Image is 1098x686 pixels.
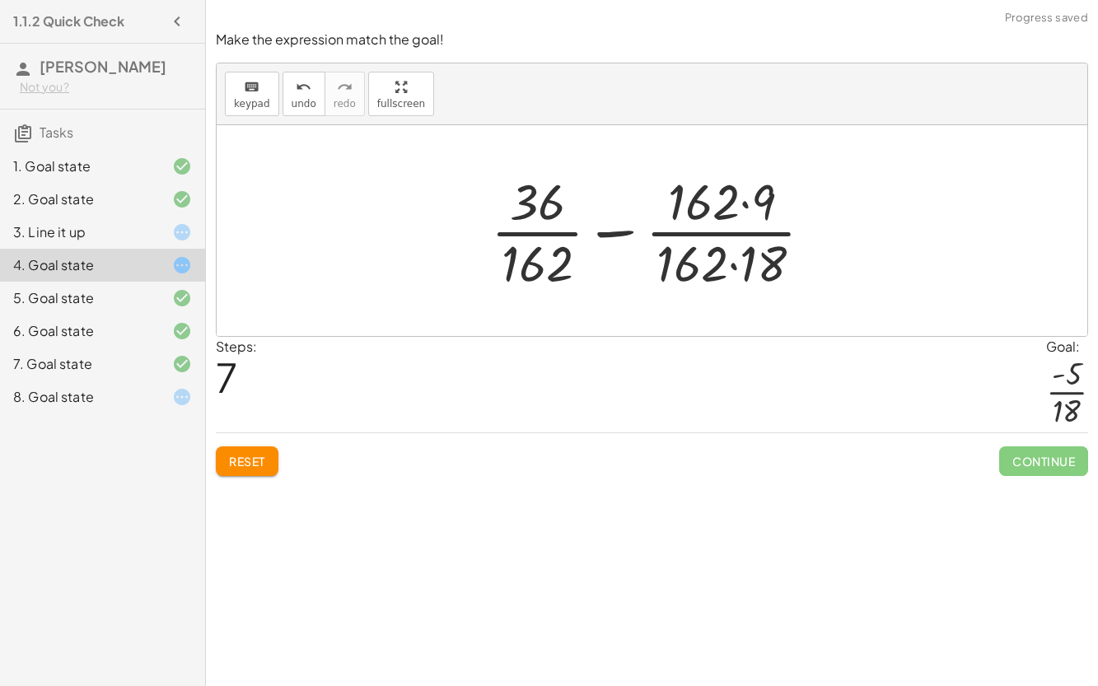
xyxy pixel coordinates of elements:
[13,354,146,374] div: 7. Goal state
[13,222,146,242] div: 3. Line it up
[244,77,259,97] i: keyboard
[13,387,146,407] div: 8. Goal state
[234,98,270,110] span: keypad
[283,72,325,116] button: undoundo
[172,222,192,242] i: Task started.
[334,98,356,110] span: redo
[216,338,257,355] label: Steps:
[13,255,146,275] div: 4. Goal state
[172,354,192,374] i: Task finished and correct.
[172,387,192,407] i: Task started.
[40,124,73,141] span: Tasks
[13,156,146,176] div: 1. Goal state
[216,352,237,402] span: 7
[13,321,146,341] div: 6. Goal state
[13,288,146,308] div: 5. Goal state
[292,98,316,110] span: undo
[172,321,192,341] i: Task finished and correct.
[172,156,192,176] i: Task finished and correct.
[1046,337,1088,357] div: Goal:
[337,77,353,97] i: redo
[13,12,124,31] h4: 1.1.2 Quick Check
[216,446,278,476] button: Reset
[172,255,192,275] i: Task started.
[216,30,1088,49] p: Make the expression match the goal!
[325,72,365,116] button: redoredo
[20,79,192,96] div: Not you?
[1005,10,1088,26] span: Progress saved
[172,288,192,308] i: Task finished and correct.
[225,72,279,116] button: keyboardkeypad
[13,189,146,209] div: 2. Goal state
[368,72,434,116] button: fullscreen
[40,57,166,76] span: [PERSON_NAME]
[229,454,265,469] span: Reset
[172,189,192,209] i: Task finished and correct.
[377,98,425,110] span: fullscreen
[296,77,311,97] i: undo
